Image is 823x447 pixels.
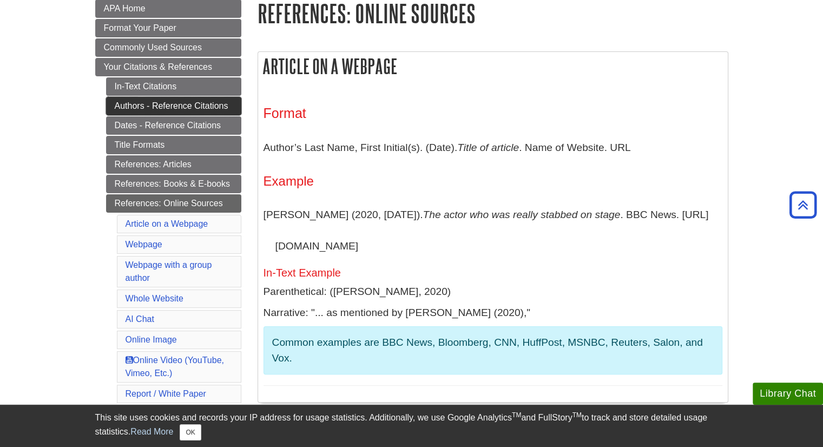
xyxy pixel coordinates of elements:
a: AI Chat [126,314,154,324]
a: Webpage with a group author [126,260,212,282]
h2: Article on a Webpage [258,52,728,81]
a: Whole Website [126,294,183,303]
a: Online Video (YouTube, Vimeo, Etc.) [126,356,224,378]
a: Your Citations & References [95,58,241,76]
h4: Example [264,174,722,188]
h5: In-Text Example [264,267,722,279]
button: Library Chat [753,383,823,405]
a: Report / White Paper [126,389,206,398]
a: Commonly Used Sources [95,38,241,57]
a: Webpage [126,240,162,249]
a: Article on a Webpage [126,219,208,228]
h3: Format [264,106,722,121]
a: References: Online Sources [106,194,241,213]
a: References: Articles [106,155,241,174]
i: Title of article [457,142,519,153]
div: This site uses cookies and records your IP address for usage statistics. Additionally, we use Goo... [95,411,728,441]
a: Format Your Paper [95,19,241,37]
a: Title Formats [106,136,241,154]
span: Your Citations & References [104,62,212,71]
p: Common examples are BBC News, Bloomberg, CNN, HuffPost, MSNBC, Reuters, Salon, and Vox. [272,335,714,366]
p: Author’s Last Name, First Initial(s). (Date). . Name of Website. URL [264,132,722,163]
a: Back to Top [786,198,820,212]
span: Format Your Paper [104,23,176,32]
p: Parenthetical: ([PERSON_NAME], 2020) [264,284,722,300]
sup: TM [512,411,521,419]
p: Narrative: "... as mentioned by [PERSON_NAME] (2020)," [264,305,722,321]
p: [PERSON_NAME] (2020, [DATE]). . BBC News. [URL][DOMAIN_NAME] [264,199,722,261]
i: The actor who was really stabbed on stage [423,209,621,220]
a: In-Text Citations [106,77,241,96]
button: Close [180,424,201,441]
a: References: Books & E-books [106,175,241,193]
span: Commonly Used Sources [104,43,202,52]
span: APA Home [104,4,146,13]
a: Authors - Reference Citations [106,97,241,115]
a: Dates - Reference Citations [106,116,241,135]
a: Online Image [126,335,177,344]
sup: TM [572,411,582,419]
a: Read More [130,427,173,436]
